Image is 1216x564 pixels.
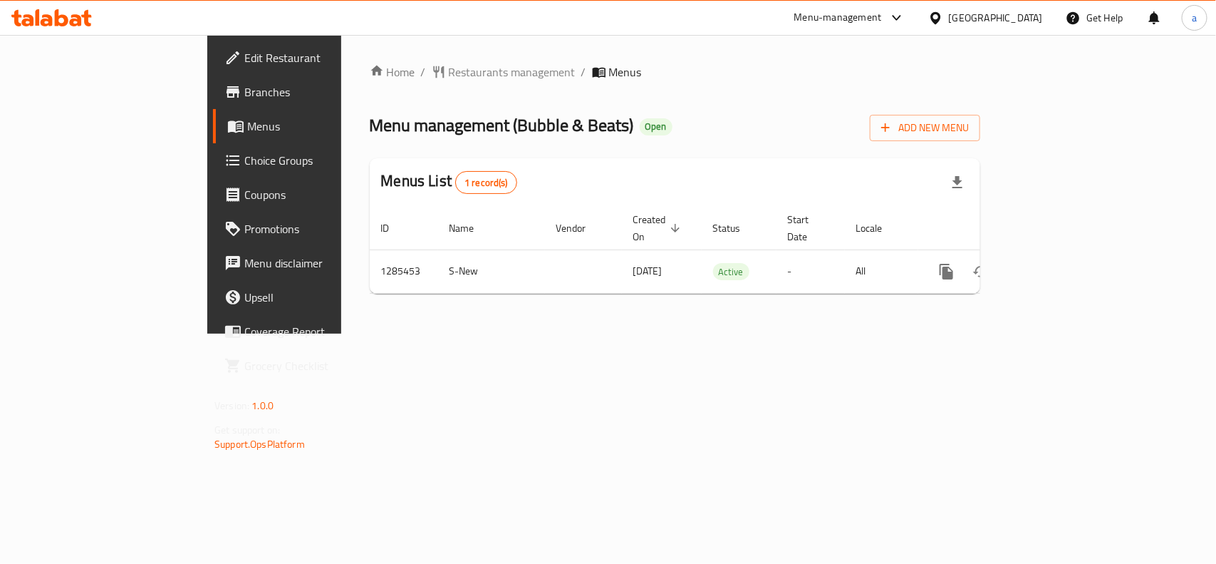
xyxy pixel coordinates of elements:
[244,83,399,101] span: Branches
[247,118,399,135] span: Menus
[856,220,901,237] span: Locale
[381,170,517,194] h2: Menus List
[244,357,399,374] span: Grocery Checklist
[244,49,399,66] span: Edit Restaurant
[244,255,399,272] span: Menu disclaimer
[940,165,975,200] div: Export file
[213,75,410,109] a: Branches
[633,211,685,245] span: Created On
[581,63,586,81] li: /
[870,115,980,141] button: Add New Menu
[370,109,634,141] span: Menu management ( Bubble & Beats )
[214,396,249,415] span: Version:
[438,250,545,293] td: S-New
[214,435,305,453] a: Support.OpsPlatform
[213,246,410,280] a: Menu disclaimer
[370,207,1078,294] table: enhanced table
[381,220,408,237] span: ID
[370,63,980,81] nav: breadcrumb
[713,263,749,280] div: Active
[213,178,410,212] a: Coupons
[213,143,410,178] a: Choice Groups
[949,10,1043,26] div: [GEOGRAPHIC_DATA]
[244,220,399,237] span: Promotions
[213,349,410,383] a: Grocery Checklist
[609,63,642,81] span: Menus
[251,396,274,415] span: 1.0.0
[213,41,410,75] a: Edit Restaurant
[449,63,576,81] span: Restaurants management
[964,255,998,289] button: Change Status
[455,171,517,194] div: Total records count
[244,152,399,169] span: Choice Groups
[713,220,759,237] span: Status
[713,264,749,280] span: Active
[845,250,918,293] td: All
[640,121,672,133] span: Open
[930,255,964,289] button: more
[640,118,672,135] div: Open
[881,119,969,137] span: Add New Menu
[244,323,399,340] span: Coverage Report
[456,176,516,190] span: 1 record(s)
[633,262,662,280] span: [DATE]
[213,212,410,246] a: Promotions
[421,63,426,81] li: /
[1192,10,1197,26] span: a
[244,289,399,306] span: Upsell
[776,250,845,293] td: -
[214,421,280,439] span: Get support on:
[213,280,410,314] a: Upsell
[449,220,493,237] span: Name
[432,63,576,81] a: Restaurants management
[918,207,1078,250] th: Actions
[244,186,399,203] span: Coupons
[556,220,605,237] span: Vendor
[213,314,410,349] a: Coverage Report
[213,109,410,143] a: Menus
[788,211,828,245] span: Start Date
[794,9,882,26] div: Menu-management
